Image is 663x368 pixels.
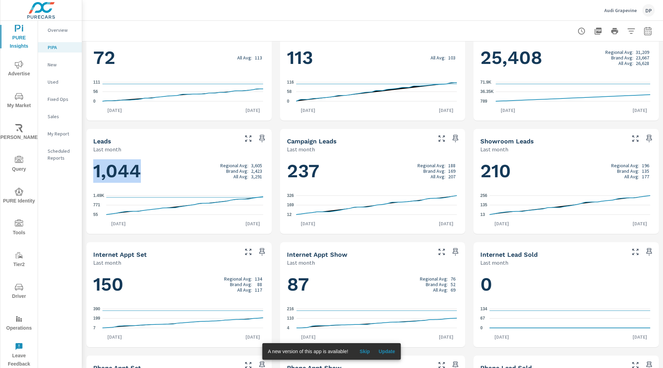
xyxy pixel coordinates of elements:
[480,212,485,217] text: 13
[233,174,248,179] p: All Avg:
[636,55,649,60] p: 23,667
[480,306,487,311] text: 134
[287,159,459,183] h1: 237
[48,148,76,161] p: Scheduled Reports
[630,246,641,257] button: Make Fullscreen
[480,325,483,330] text: 0
[38,146,82,163] div: Scheduled Reports
[417,163,445,168] p: Regional Avg:
[103,107,127,114] p: [DATE]
[287,145,315,153] p: Last month
[255,276,262,282] p: 134
[480,273,652,296] h1: 0
[93,138,111,145] h5: Leads
[2,124,36,142] span: [PERSON_NAME]
[490,333,514,340] p: [DATE]
[480,258,508,267] p: Last month
[38,42,82,53] div: PIPA
[257,282,262,287] p: 88
[448,163,455,168] p: 188
[287,251,347,258] h5: Internet Appt Show
[480,89,494,94] text: 36.35K
[628,333,652,340] p: [DATE]
[296,107,320,114] p: [DATE]
[2,60,36,78] span: Advertise
[480,46,652,69] h1: 25,408
[287,89,292,94] text: 58
[451,287,455,293] p: 69
[434,107,458,114] p: [DATE]
[93,193,104,198] text: 1.49K
[48,113,76,120] p: Sales
[287,46,459,69] h1: 113
[2,156,36,173] span: Query
[2,315,36,332] span: Operations
[241,107,265,114] p: [DATE]
[496,107,520,114] p: [DATE]
[106,220,131,227] p: [DATE]
[642,168,649,174] p: 135
[378,348,395,355] span: Update
[608,24,622,38] button: Print Report
[93,251,147,258] h5: Internet Appt Set
[490,220,514,227] p: [DATE]
[480,145,508,153] p: Last month
[451,282,455,287] p: 52
[448,168,455,174] p: 169
[93,159,265,183] h1: 1,044
[287,212,292,217] text: 12
[220,163,248,168] p: Regional Avg:
[480,193,487,198] text: 256
[630,133,641,144] button: Make Fullscreen
[287,99,289,104] text: 0
[48,27,76,34] p: Overview
[38,111,82,122] div: Sales
[642,163,649,168] p: 196
[431,55,445,60] p: All Avg:
[287,193,294,198] text: 326
[241,220,265,227] p: [DATE]
[38,94,82,104] div: Fixed Ops
[48,78,76,85] p: Used
[48,61,76,68] p: New
[255,55,262,60] p: 113
[287,80,294,85] text: 116
[230,282,252,287] p: Brand Avg:
[431,174,445,179] p: All Avg:
[2,283,36,301] span: Driver
[251,168,262,174] p: 2,423
[296,333,320,340] p: [DATE]
[93,325,96,330] text: 7
[641,24,655,38] button: Select Date Range
[38,25,82,35] div: Overview
[480,138,534,145] h5: Showroom Leads
[48,44,76,51] p: PIPA
[450,133,461,144] span: Save this to your personalized report
[420,276,448,282] p: Regional Avg:
[636,60,649,66] p: 26,628
[636,49,649,55] p: 31,209
[628,220,652,227] p: [DATE]
[2,219,36,237] span: Tools
[617,168,639,174] p: Brand Avg:
[287,316,294,321] text: 110
[624,174,639,179] p: All Avg:
[480,202,487,207] text: 135
[93,145,121,153] p: Last month
[642,4,655,17] div: DP
[618,60,633,66] p: All Avg:
[93,316,100,321] text: 199
[2,251,36,269] span: Tier2
[103,333,127,340] p: [DATE]
[93,258,121,267] p: Last month
[287,273,459,296] h1: 87
[448,55,455,60] p: 103
[48,96,76,103] p: Fixed Ops
[287,258,315,267] p: Last month
[605,49,633,55] p: Regional Avg:
[38,59,82,70] div: New
[226,168,248,174] p: Brand Avg:
[644,133,655,144] span: Save this to your personalized report
[480,80,491,85] text: 71.9K
[241,333,265,340] p: [DATE]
